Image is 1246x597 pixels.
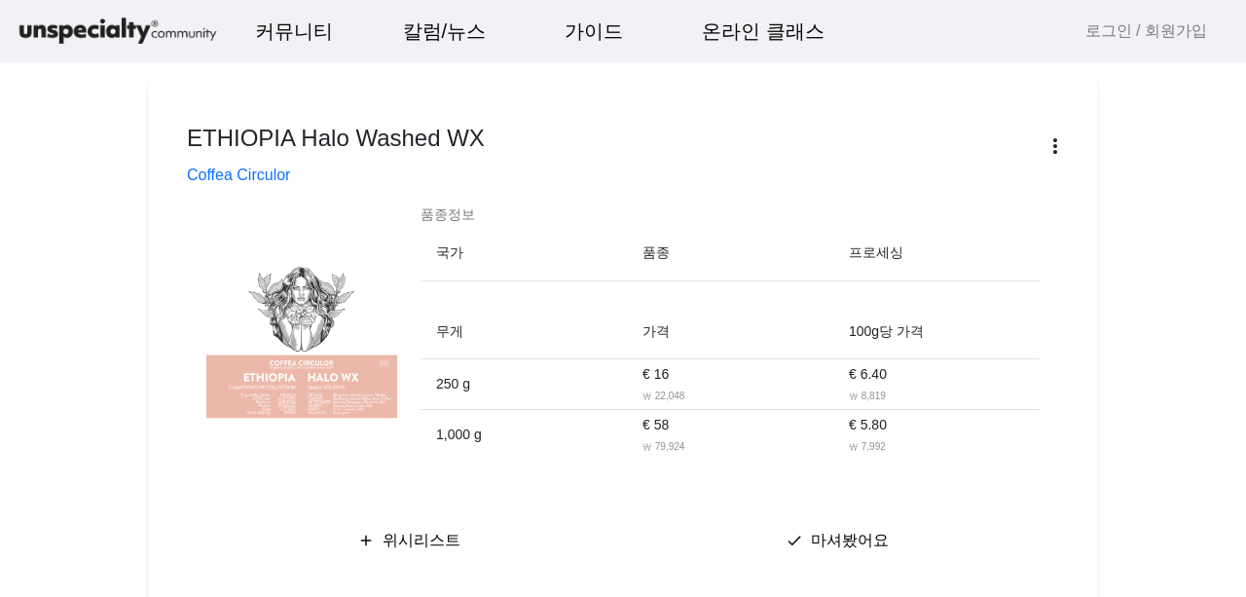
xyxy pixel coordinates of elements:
th: 국가 [421,226,627,280]
img: bean-image [206,236,397,427]
p: € 6.40 [849,364,1024,385]
a: 온라인 클래스 [686,5,840,57]
a: 로그인 / 회원가입 [1085,19,1207,43]
span: ₩ 79,924 [642,441,684,452]
a: 커뮤니티 [239,5,348,57]
p: € 5.80 [849,415,1024,435]
h2: ETHIOPIA Halo Washed WX [187,121,485,156]
p: € 58 [642,415,818,435]
a: Coffea Circulor [187,167,290,183]
th: 무게 [421,305,627,359]
a: 대화 [128,435,251,484]
span: 품종정보 [421,206,475,222]
th: 품종 [627,226,833,280]
span: 마셔봤어요 [811,532,889,548]
th: 가격 [627,305,833,359]
a: 설정 [251,435,374,484]
th: 프로세싱 [833,226,1040,280]
img: logo [16,15,220,49]
a: 홈 [6,435,128,484]
button: 마셔봤어요 [778,523,897,558]
span: ₩ 22,048 [642,391,684,401]
span: 설정 [301,465,324,480]
td: 250 g [421,359,627,410]
a: 가이드 [549,5,639,57]
p: € 16 [642,364,818,385]
span: 대화 [178,466,202,481]
span: ₩ 7,992 [849,441,886,452]
th: 100g당 가격 [833,305,1040,359]
td: 1,000 g [421,410,627,461]
button: 위시리스트 [349,523,468,558]
span: 위시리스트 [383,532,460,548]
span: ₩ 8,819 [849,391,886,401]
span: 홈 [61,465,73,480]
a: 칼럼/뉴스 [387,5,502,57]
